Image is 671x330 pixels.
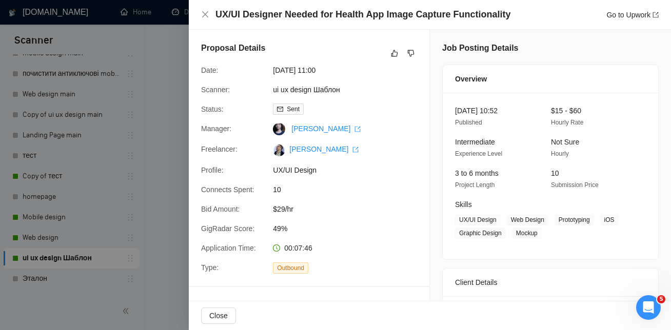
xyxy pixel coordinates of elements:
span: Experience Level [455,150,502,157]
span: 49% [273,223,427,234]
h5: Job Posting Details [442,42,518,54]
span: Web Design [507,214,548,225]
img: c1OJkIx-IadjRms18ePMftOofhKLVhqZZQLjKjBy8mNgn5WQQo-UtPhwQ197ONuZaa [273,144,285,156]
span: iOS [600,214,619,225]
span: like [391,49,398,57]
h5: Cover Letter [201,299,249,312]
span: Intermediate [455,138,495,146]
span: 00:07:46 [284,244,312,252]
span: Mockup [512,228,542,239]
span: Close [209,310,228,321]
span: Profile: [201,166,224,174]
span: UX/UI Design [273,164,427,176]
span: ui ux design Шаблон [273,84,427,95]
a: [PERSON_NAME] export [289,145,359,153]
a: [PERSON_NAME] export [291,125,361,133]
span: Sent [287,106,300,113]
span: Status: [201,105,224,113]
span: 10 [551,169,559,177]
span: [DATE] 11:00 [273,65,427,76]
span: Hourly [551,150,569,157]
button: like [388,47,401,59]
div: Client Details [455,269,646,296]
h4: UX/UI Designer Needed for Health App Image Capture Functionality [215,8,510,21]
button: dislike [405,47,417,59]
span: [DATE] 10:52 [455,107,498,115]
span: $29/hr [273,203,427,215]
span: Manager: [201,125,231,133]
span: Prototyping [555,214,594,225]
span: clock-circle [273,244,280,252]
span: export [653,12,659,18]
a: Go to Upworkexport [606,11,659,19]
span: Bid Amount: [201,205,240,213]
h5: Proposal Details [201,42,265,54]
span: Published [455,119,482,126]
span: UX/UI Design [455,214,501,225]
span: dislike [407,49,415,57]
span: export [354,126,361,132]
span: Date: [201,66,218,74]
span: close [201,10,209,18]
span: Submission Price [551,181,599,189]
span: $15 - $60 [551,107,581,115]
span: Graphic Design [455,228,506,239]
span: Type: [201,263,219,272]
span: 3 to 6 months [455,169,499,177]
iframe: Intercom live chat [636,295,661,320]
span: 10 [273,184,427,195]
span: Skills [455,200,472,209]
button: Close [201,10,209,19]
span: Hourly Rate [551,119,583,126]
span: Application Time: [201,244,256,252]
button: Close [201,307,236,324]
span: Outbound [273,262,308,274]
span: 5 [657,295,665,303]
span: GigRadar Score: [201,224,254,233]
span: Not Sure [551,138,579,146]
span: Overview [455,73,487,85]
span: Scanner: [201,86,230,94]
span: Connects Spent: [201,185,254,194]
span: mail [277,106,283,112]
span: export [352,147,359,153]
span: Project Length [455,181,495,189]
span: Freelancer: [201,145,238,153]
